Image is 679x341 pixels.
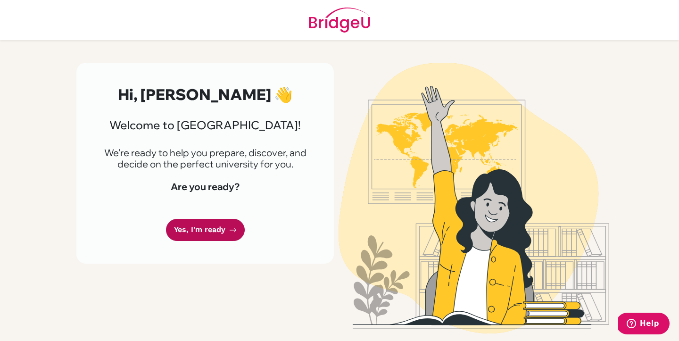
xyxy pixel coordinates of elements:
[99,147,311,170] p: We're ready to help you prepare, discover, and decide on the perfect university for you.
[99,118,311,132] h3: Welcome to [GEOGRAPHIC_DATA]!
[99,181,311,192] h4: Are you ready?
[618,313,670,336] iframe: Opens a widget where you can find more information
[166,219,245,241] a: Yes, I'm ready
[99,85,311,103] h2: Hi, [PERSON_NAME] 👋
